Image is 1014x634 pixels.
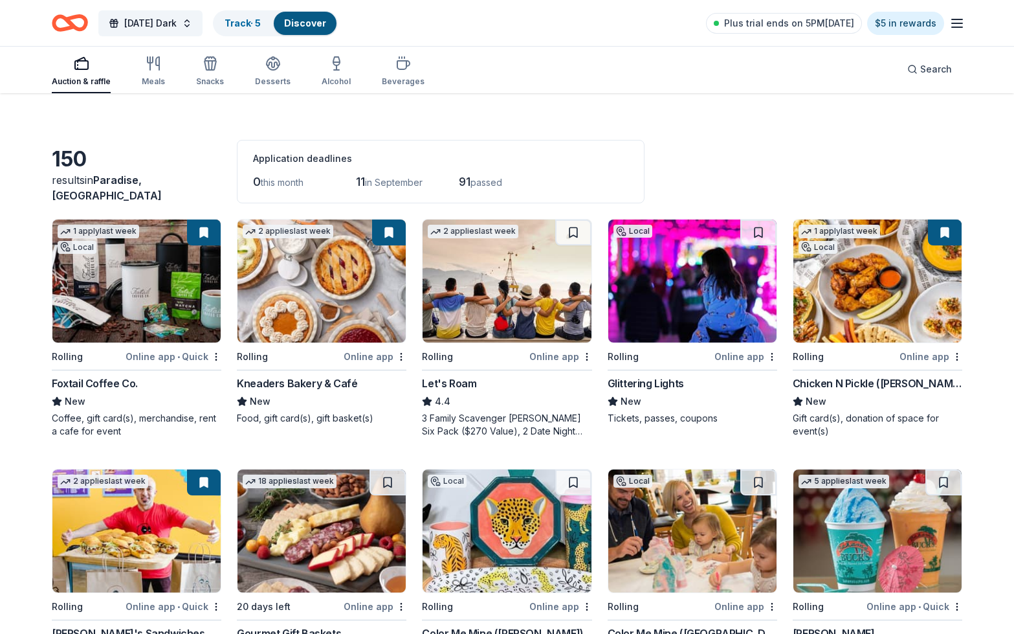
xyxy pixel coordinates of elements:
[793,376,962,391] div: Chicken N Pickle ([PERSON_NAME])
[142,76,165,87] div: Meals
[237,219,406,425] a: Image for Kneaders Bakery & Café2 applieslast weekRollingOnline appKneaders Bakery & CaféNewFood,...
[793,470,962,593] img: Image for Bahama Buck's
[529,348,592,365] div: Online app
[344,348,406,365] div: Online app
[52,76,111,87] div: Auction & raffle
[918,602,921,612] span: •
[243,225,333,238] div: 2 applies last week
[177,602,180,612] span: •
[470,177,502,188] span: passed
[422,349,453,365] div: Rolling
[608,599,639,615] div: Rolling
[255,51,291,93] button: Desserts
[866,598,962,615] div: Online app Quick
[52,599,83,615] div: Rolling
[365,177,423,188] span: in September
[250,394,270,409] span: New
[422,599,453,615] div: Rolling
[196,76,224,87] div: Snacks
[261,177,303,188] span: this month
[867,12,944,35] a: $5 in rewards
[799,225,880,238] div: 1 apply last week
[52,220,221,343] img: Image for Foxtail Coffee Co.
[284,17,326,28] a: Discover
[237,599,291,615] div: 20 days left
[920,62,952,77] span: Search
[237,220,406,343] img: Image for Kneaders Bakery & Café
[714,348,777,365] div: Online app
[608,219,777,425] a: Image for Glittering LightsLocalRollingOnline appGlittering LightsNewTickets, passes, coupons
[126,348,221,365] div: Online app Quick
[529,598,592,615] div: Online app
[382,76,424,87] div: Beverages
[52,349,83,365] div: Rolling
[608,220,777,343] img: Image for Glittering Lights
[52,219,221,438] a: Image for Foxtail Coffee Co.1 applylast weekLocalRollingOnline app•QuickFoxtail Coffee Co.NewCoff...
[58,225,139,238] div: 1 apply last week
[142,51,165,93] button: Meals
[225,17,261,28] a: Track· 5
[897,56,962,82] button: Search
[793,599,824,615] div: Rolling
[177,352,180,362] span: •
[98,10,203,36] button: [DATE] Dark
[52,174,162,202] span: Paradise, [GEOGRAPHIC_DATA]
[58,241,96,254] div: Local
[253,151,628,166] div: Application deadlines
[382,51,424,93] button: Beverages
[52,376,138,391] div: Foxtail Coffee Co.
[344,598,406,615] div: Online app
[52,470,221,593] img: Image for Ike's Sandwiches
[613,475,652,488] div: Local
[899,348,962,365] div: Online app
[52,174,162,202] span: in
[52,8,88,38] a: Home
[435,394,450,409] span: 4.4
[608,376,684,391] div: Glittering Lights
[126,598,221,615] div: Online app Quick
[124,16,177,31] span: [DATE] Dark
[608,470,777,593] img: Image for Color Me Mine (Las Vegas)
[52,146,221,172] div: 150
[608,412,777,425] div: Tickets, passes, coupons
[423,470,591,593] img: Image for Color Me Mine (Henderson)
[613,225,652,238] div: Local
[423,220,591,343] img: Image for Let's Roam
[65,394,85,409] span: New
[253,175,261,188] span: 0
[621,394,641,409] span: New
[322,76,351,87] div: Alcohol
[422,376,476,391] div: Let's Roam
[793,219,962,438] a: Image for Chicken N Pickle (Henderson)1 applylast weekLocalRollingOnline appChicken N Pickle ([PE...
[793,412,962,438] div: Gift card(s), donation of space for event(s)
[196,51,224,93] button: Snacks
[428,475,467,488] div: Local
[52,51,111,93] button: Auction & raffle
[724,16,854,31] span: Plus trial ends on 5PM[DATE]
[459,175,470,188] span: 91
[428,225,518,238] div: 2 applies last week
[422,412,591,438] div: 3 Family Scavenger [PERSON_NAME] Six Pack ($270 Value), 2 Date Night Scavenger [PERSON_NAME] Two ...
[322,51,351,93] button: Alcohol
[799,475,889,488] div: 5 applies last week
[237,376,357,391] div: Kneaders Bakery & Café
[806,394,826,409] span: New
[714,598,777,615] div: Online app
[237,349,268,365] div: Rolling
[52,412,221,438] div: Coffee, gift card(s), merchandise, rent a cafe for event
[237,412,406,425] div: Food, gift card(s), gift basket(s)
[255,76,291,87] div: Desserts
[213,10,338,36] button: Track· 5Discover
[356,175,365,188] span: 11
[422,219,591,438] a: Image for Let's Roam2 applieslast weekRollingOnline appLet's Roam4.43 Family Scavenger [PERSON_NA...
[237,470,406,593] img: Image for Gourmet Gift Baskets
[52,172,221,203] div: results
[706,13,862,34] a: Plus trial ends on 5PM[DATE]
[799,241,837,254] div: Local
[793,349,824,365] div: Rolling
[243,475,336,488] div: 18 applies last week
[793,220,962,343] img: Image for Chicken N Pickle (Henderson)
[58,475,148,488] div: 2 applies last week
[608,349,639,365] div: Rolling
